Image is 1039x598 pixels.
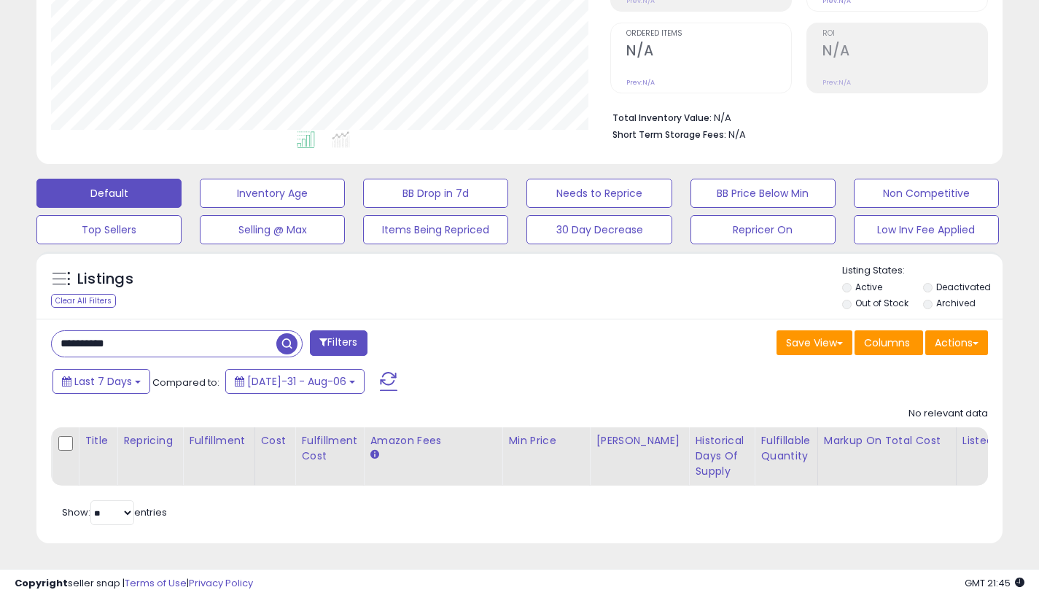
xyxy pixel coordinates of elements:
[690,215,836,244] button: Repricer On
[695,433,748,479] div: Historical Days Of Supply
[526,179,672,208] button: Needs to Reprice
[189,433,248,448] div: Fulfillment
[301,433,357,464] div: Fulfillment Cost
[123,433,176,448] div: Repricing
[15,576,68,590] strong: Copyright
[626,30,791,38] span: Ordered Items
[225,369,365,394] button: [DATE]-31 - Aug-06
[200,179,345,208] button: Inventory Age
[370,433,496,448] div: Amazon Fees
[62,505,167,519] span: Show: entries
[855,330,923,355] button: Columns
[36,179,182,208] button: Default
[728,128,746,141] span: N/A
[936,281,991,293] label: Deactivated
[626,42,791,62] h2: N/A
[125,576,187,590] a: Terms of Use
[310,330,367,356] button: Filters
[526,215,672,244] button: 30 Day Decrease
[189,576,253,590] a: Privacy Policy
[261,433,289,448] div: Cost
[51,294,116,308] div: Clear All Filters
[612,128,726,141] b: Short Term Storage Fees:
[855,281,882,293] label: Active
[777,330,852,355] button: Save View
[854,179,999,208] button: Non Competitive
[612,112,712,124] b: Total Inventory Value:
[760,433,811,464] div: Fulfillable Quantity
[965,576,1024,590] span: 2025-08-14 21:45 GMT
[36,215,182,244] button: Top Sellers
[854,215,999,244] button: Low Inv Fee Applied
[817,427,956,486] th: The percentage added to the cost of goods (COGS) that forms the calculator for Min & Max prices.
[855,297,908,309] label: Out of Stock
[152,376,219,389] span: Compared to:
[77,269,133,290] h5: Listings
[370,448,378,462] small: Amazon Fees.
[626,78,655,87] small: Prev: N/A
[822,42,987,62] h2: N/A
[908,407,988,421] div: No relevant data
[508,433,583,448] div: Min Price
[200,215,345,244] button: Selling @ Max
[822,30,987,38] span: ROI
[596,433,682,448] div: [PERSON_NAME]
[822,78,851,87] small: Prev: N/A
[52,369,150,394] button: Last 7 Days
[15,577,253,591] div: seller snap | |
[247,374,346,389] span: [DATE]-31 - Aug-06
[363,179,508,208] button: BB Drop in 7d
[824,433,950,448] div: Markup on Total Cost
[363,215,508,244] button: Items Being Repriced
[936,297,976,309] label: Archived
[612,108,977,125] li: N/A
[925,330,988,355] button: Actions
[864,335,910,350] span: Columns
[690,179,836,208] button: BB Price Below Min
[85,433,111,448] div: Title
[74,374,132,389] span: Last 7 Days
[842,264,1003,278] p: Listing States:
